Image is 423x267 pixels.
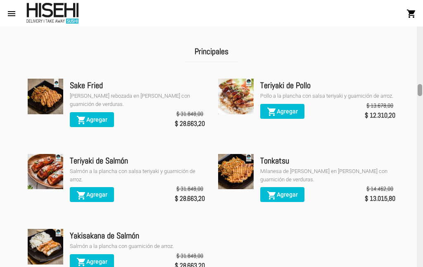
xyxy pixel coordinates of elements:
h2: Principales [185,41,238,62]
span: $ 13.678,00 [366,101,393,110]
img: 7d9568e1-cd7b-4640-b407-449b537f3d27.jpg [218,79,254,114]
span: $ 31.848,00 [176,185,203,193]
span: $ 28.663,20 [175,118,205,130]
div: Milanesa de [PERSON_NAME] en [PERSON_NAME] con guarnición de verduras. [260,167,395,184]
div: Yakisakana de Salmón [70,229,205,242]
button: Agregar [260,104,304,119]
button: Agregar [260,187,304,202]
span: $ 13.015,80 [365,193,395,204]
img: 5e259458-250b-49b8-b741-ff50c31ca600.jpg [218,154,254,190]
div: [PERSON_NAME] rebozada en [PERSON_NAME] con guarnición de verduras. [70,92,205,108]
img: 0ef96ef5-c1b9-4ae6-bbcb-1649a6fe361f.jpg [28,229,63,265]
span: $ 31.848,00 [176,110,203,118]
span: Agregar [267,191,298,198]
button: Agregar [70,187,114,202]
img: 744f8bd0-e22d-4c0f-a891-a43f320d2945.jpg [28,79,63,114]
div: Teriyaki de Pollo [260,79,395,92]
button: Agregar [70,112,114,127]
span: $ 28.663,20 [175,193,205,204]
span: Agregar [76,191,107,198]
mat-icon: shopping_cart [76,115,86,125]
span: Agregar [76,258,107,265]
mat-icon: shopping_cart [76,257,86,267]
div: Teriyaki de Salmón [70,154,205,167]
span: $ 12.310,20 [365,110,395,121]
mat-icon: shopping_cart [406,9,416,19]
span: Agregar [267,108,298,115]
div: Pollo a la plancha con salsa teriyaki y guarnición de arroz. [260,92,395,100]
div: Tonkatsu [260,154,395,167]
div: Salmón a la plancha con salsa teriyaki y guarnición de arroz. [70,167,205,184]
span: $ 31.848,00 [176,252,203,260]
mat-icon: menu [7,9,17,19]
mat-icon: shopping_cart [267,190,277,200]
span: $ 14.462,00 [366,185,393,193]
mat-icon: shopping_cart [76,190,86,200]
span: Agregar [76,116,107,123]
img: e7eeea1d-c074-44c5-8104-968c3c623187.jpg [28,154,63,190]
div: Sake Fried [70,79,205,92]
mat-icon: shopping_cart [267,107,277,117]
div: Salmón a la plancha con guarnición de arroz. [70,242,205,250]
